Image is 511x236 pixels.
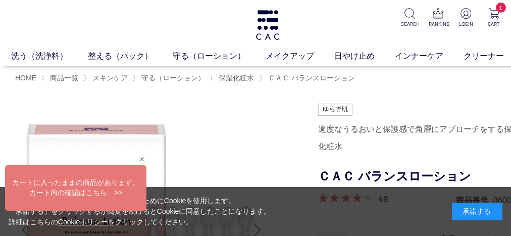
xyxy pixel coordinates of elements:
p: CART [485,20,503,28]
a: スキンケア [90,74,128,82]
span: 保湿化粧水 [219,74,254,82]
a: HOME [15,74,36,82]
span: ＣＡＣ バランスローション [268,74,355,82]
a: 保湿化粧水 [217,74,254,82]
div: 承諾する [452,203,502,220]
a: 守る（ローション） [139,74,205,82]
p: RANKING [429,20,447,28]
a: インナーケア [395,50,464,62]
a: 守る（ローション） [173,50,266,62]
p: SEARCH [401,20,419,28]
a: RANKING [429,8,447,28]
span: 商品一覧 [50,74,78,82]
span: スキンケア [92,74,128,82]
p: LOGIN [457,20,475,28]
li: 〉 [41,73,81,83]
a: LOGIN [457,8,475,28]
span: 守る（ローション） [141,74,205,82]
a: ＣＡＣ バランスローション [266,74,355,82]
a: 1 CART [485,8,503,28]
img: ゆらぎ肌 [318,104,352,116]
a: 整える（パック） [88,50,173,62]
a: 商品一覧 [48,74,78,82]
span: 1 [496,3,506,13]
li: 〉 [259,73,357,83]
a: メイクアップ [266,50,334,62]
a: Cookieポリシー [58,218,109,226]
a: 洗う（洗浄料） [11,50,88,62]
img: logo [254,10,281,40]
a: 日やけ止め [334,50,395,62]
a: SEARCH [401,8,419,28]
li: 〉 [210,73,257,83]
li: 〉 [83,73,130,83]
li: 〉 [132,73,208,83]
